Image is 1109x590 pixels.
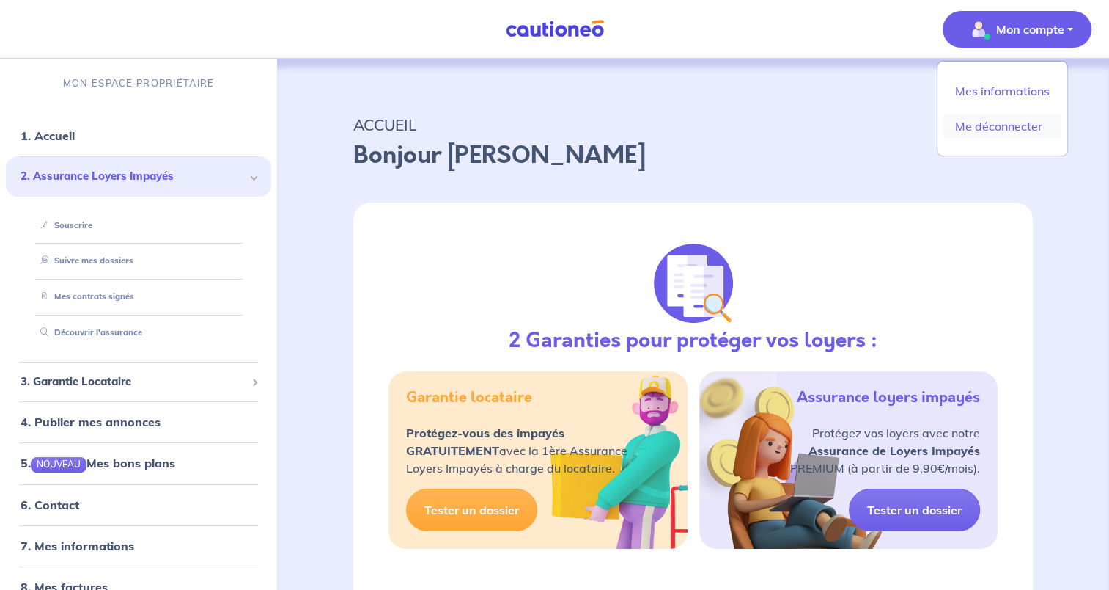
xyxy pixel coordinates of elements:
div: Suivre mes dossiers [23,250,254,274]
span: 3. Garantie Locataire [21,374,246,390]
img: justif-loupe [654,244,733,323]
img: illu_account_valid_menu.svg [967,18,990,41]
p: Protégez vos loyers avec notre PREMIUM (à partir de 9,90€/mois). [790,424,980,477]
button: illu_account_valid_menu.svgMon compte [943,11,1091,48]
p: ACCUEIL [353,112,1033,138]
div: Découvrir l'assurance [23,321,254,345]
a: 4. Publier mes annonces [21,415,161,430]
div: Mes contrats signés [23,285,254,310]
p: avec la 1ère Assurance Loyers Impayés à charge du locataire. [406,424,627,477]
a: 5.NOUVEAUMes bons plans [21,456,175,471]
a: 7. Mes informations [21,539,134,553]
div: 3. Garantie Locataire [6,368,271,396]
a: Souscrire [34,220,92,230]
strong: Assurance de Loyers Impayés [808,443,980,458]
div: 7. Mes informations [6,531,271,561]
a: Mes contrats signés [34,292,134,302]
a: Suivre mes dossiers [34,256,133,266]
p: Bonjour [PERSON_NAME] [353,138,1033,173]
div: 6. Contact [6,490,271,520]
p: Mon compte [996,21,1064,38]
h3: 2 Garanties pour protéger vos loyers : [509,329,877,354]
div: 4. Publier mes annonces [6,408,271,437]
img: Cautioneo [500,20,610,38]
strong: Protégez-vous des impayés GRATUITEMENT [406,426,564,458]
a: 1. Accueil [21,129,75,144]
h5: Garantie locataire [406,389,532,407]
div: 1. Accueil [6,122,271,151]
h5: Assurance loyers impayés [797,389,980,407]
div: Souscrire [23,214,254,238]
a: Tester un dossier [849,489,980,531]
div: 5.NOUVEAUMes bons plans [6,449,271,478]
a: 6. Contact [21,498,79,512]
a: Mes informations [943,79,1061,103]
div: 2. Assurance Loyers Impayés [6,157,271,197]
a: Découvrir l'assurance [34,327,142,338]
p: MON ESPACE PROPRIÉTAIRE [63,76,214,90]
span: 2. Assurance Loyers Impayés [21,169,246,186]
div: illu_account_valid_menu.svgMon compte [937,61,1068,156]
a: Me déconnecter [943,114,1061,138]
a: Tester un dossier [406,489,537,531]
